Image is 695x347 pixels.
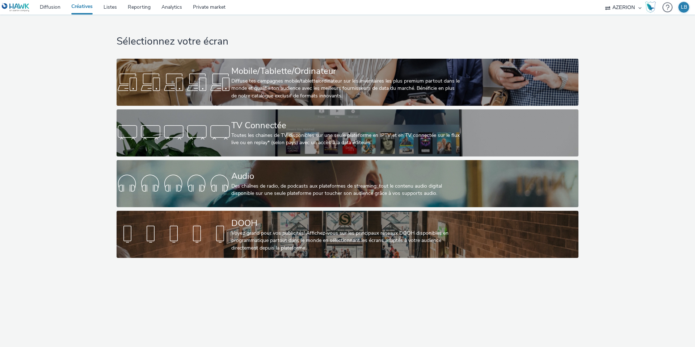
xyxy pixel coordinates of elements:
[2,3,30,12] img: undefined Logo
[231,183,461,197] div: Des chaînes de radio, de podcasts aux plateformes de streaming: tout le contenu audio digital dis...
[117,35,578,49] h1: Sélectionnez votre écran
[117,211,578,258] a: DOOHVoyez grand pour vos publicités! Affichez-vous sur les principaux réseaux DOOH disponibles en...
[645,1,659,13] a: Hawk Academy
[231,170,461,183] div: Audio
[231,132,461,147] div: Toutes les chaines de TV disponibles sur une seule plateforme en IPTV et en TV connectée sur le f...
[117,160,578,207] a: AudioDes chaînes de radio, de podcasts aux plateformes de streaming: tout le contenu audio digita...
[231,78,461,100] div: Diffuse tes campagnes mobile/tablette/ordinateur sur les inventaires les plus premium partout dan...
[117,109,578,156] a: TV ConnectéeToutes les chaines de TV disponibles sur une seule plateforme en IPTV et en TV connec...
[231,217,461,230] div: DOOH
[645,1,656,13] img: Hawk Academy
[117,59,578,106] a: Mobile/Tablette/OrdinateurDiffuse tes campagnes mobile/tablette/ordinateur sur les inventaires le...
[231,230,461,252] div: Voyez grand pour vos publicités! Affichez-vous sur les principaux réseaux DOOH disponibles en pro...
[681,2,687,13] div: LB
[231,65,461,78] div: Mobile/Tablette/Ordinateur
[231,119,461,132] div: TV Connectée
